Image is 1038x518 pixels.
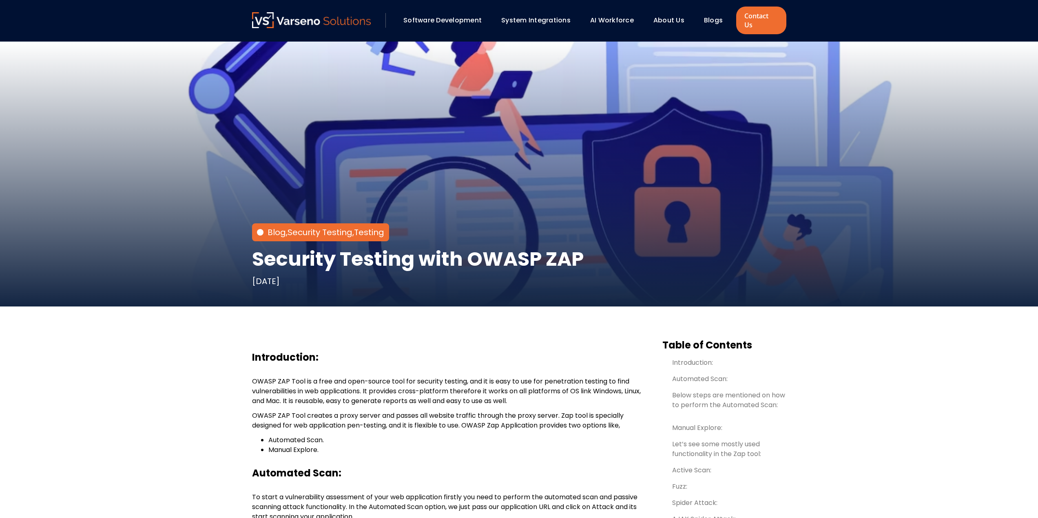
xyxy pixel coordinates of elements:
a: Security Testing [288,227,352,238]
a: Contact Us [736,7,786,34]
h3: Introduction: [252,351,649,364]
h1: Security Testing with OWASP ZAP [252,248,584,271]
a: Testing [354,227,384,238]
a: Fuzz: [662,482,786,492]
div: AI Workforce [586,13,645,27]
a: Software Development [403,15,482,25]
div: Software Development [399,13,493,27]
a: Below steps are mentioned on how to perform the Automated Scan: [662,390,786,410]
a: Automated Scan: [662,374,786,384]
a: Blogs [704,15,723,25]
a: Let’s see some mostly used functionality in the Zap tool: [662,439,786,459]
a: About Us [653,15,684,25]
h3: Table of Contents [662,339,786,351]
a: Varseno Solutions – Product Engineering & IT Services [252,12,371,29]
a: Spider Attack: [662,498,786,508]
div: [DATE] [252,276,280,287]
div: About Us [649,13,696,27]
img: Varseno Solutions – Product Engineering & IT Services [252,12,371,28]
a: AI Workforce [590,15,634,25]
a: Introduction: [662,358,786,368]
a: Manual Explore: [662,423,786,433]
a: System Integrations [501,15,571,25]
p: OWASP ZAP Tool creates a proxy server and passes all website traffic through the proxy server. Za... [252,411,649,430]
a: Blog [268,227,286,238]
li: Manual Explore. [268,445,649,455]
a: Active Scan: [662,465,786,475]
div: , , [268,227,384,238]
div: Blogs [700,13,734,27]
div: System Integrations [497,13,582,27]
p: OWASP ZAP Tool is a free and open-source tool for security testing, and it is easy to use for pen... [252,377,649,406]
li: Automated Scan. [268,435,649,445]
h3: Automated Scan: [252,467,649,479]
